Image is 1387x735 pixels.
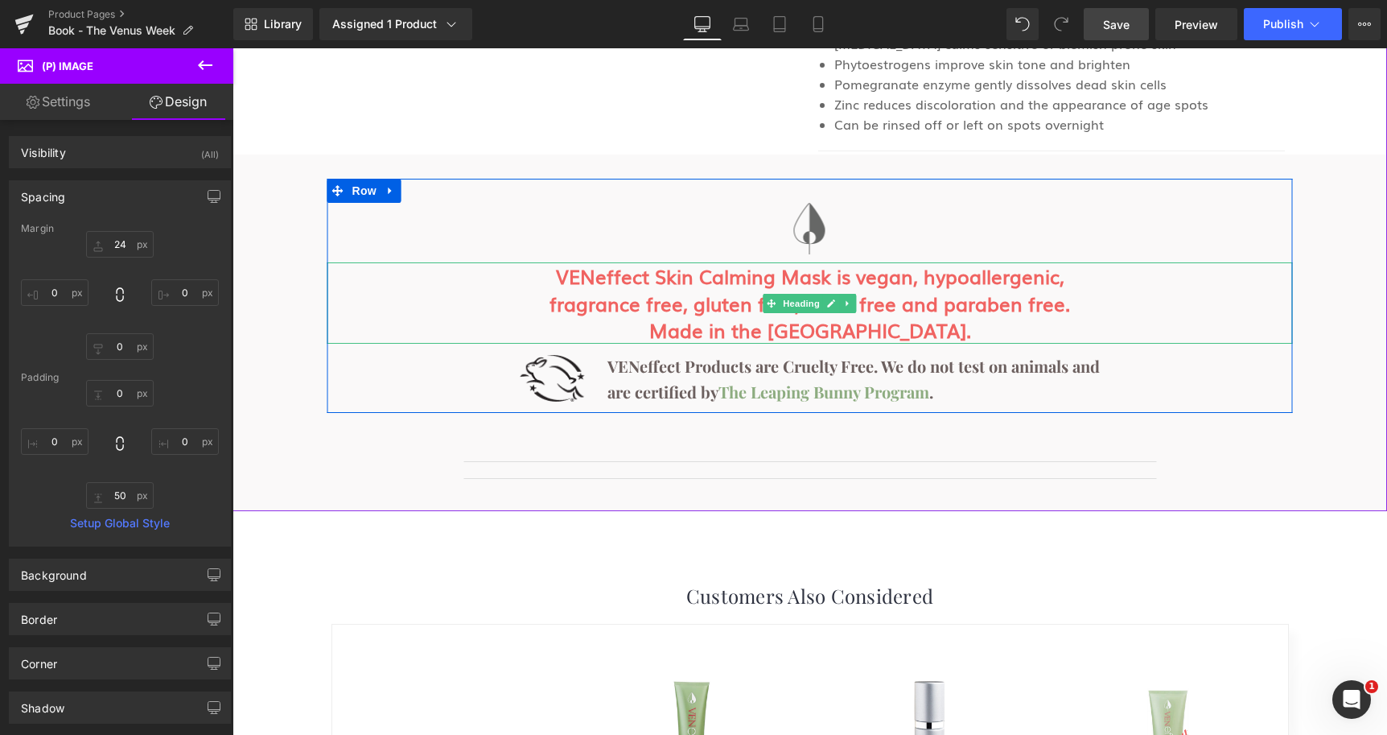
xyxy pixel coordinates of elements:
[201,137,219,163] div: (All)
[21,181,65,204] div: Spacing
[1348,8,1381,40] button: More
[120,84,237,120] a: Design
[21,648,57,671] div: Corner
[1332,680,1371,719] iframe: Intercom live chat
[602,6,898,25] font: Phytoestrogens improve skin tone and brighten
[799,8,838,40] a: Mobile
[486,332,697,354] a: The Leaping Bunny Program
[21,372,219,383] div: Padding
[21,517,219,530] a: Setup Global Style
[21,428,88,455] input: 0
[722,8,760,40] a: Laptop
[332,16,459,32] div: Assigned 1 Product
[151,428,219,455] input: 0
[1263,18,1303,31] span: Publish
[86,333,154,360] input: 0
[683,8,722,40] a: Desktop
[607,246,624,265] a: Expand / Collapse
[151,279,219,306] input: 0
[602,26,934,45] font: Pomegranate enzyme gently dissolves dead skin cells
[21,604,57,626] div: Border
[48,24,175,37] span: Book - The Venus Week
[148,130,169,155] a: Expand / Collapse
[21,692,64,715] div: Shadow
[264,17,302,31] span: Library
[602,46,976,65] font: Zinc reduces discoloration and the appearance of age spots
[1365,680,1378,693] span: 1
[86,380,154,407] input: 0
[21,560,87,582] div: Background
[1045,8,1077,40] button: Redo
[48,8,233,21] a: Product Pages
[233,8,313,40] a: New Library
[602,66,871,85] font: Can be rinsed off or left on spots overnight
[1155,8,1237,40] a: Preview
[86,231,154,258] input: 0
[86,482,154,509] input: 0
[99,535,1056,560] h2: Customers Also Considered
[375,305,877,357] h2: VENeffect Products are Cruelty Free. We do not test on animals and are certified by .
[21,223,219,234] div: Margin
[760,8,799,40] a: Tablet
[21,137,66,159] div: Visibility
[1175,16,1218,33] span: Preview
[116,130,148,155] span: Row
[1006,8,1039,40] button: Undo
[1103,16,1130,33] span: Save
[42,60,93,72] span: (P) Image
[547,246,591,265] span: Heading
[1244,8,1342,40] button: Publish
[21,279,88,306] input: 0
